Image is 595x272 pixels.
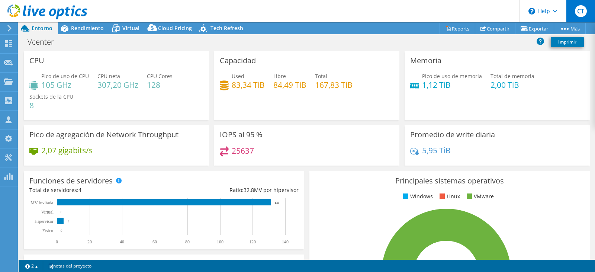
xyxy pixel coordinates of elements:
h4: 105 GHz [41,81,89,89]
h3: Pico de agregación de Network Throughput [29,131,178,139]
span: CT [575,5,587,17]
h4: 2,07 gigabits/s [41,146,93,154]
span: Used [232,73,244,80]
h3: Principales sistemas operativos [315,177,584,185]
h3: Funciones de servidores [29,177,113,185]
span: Rendimiento [71,25,104,32]
text: 0 [56,239,58,244]
span: Virtual [122,25,139,32]
a: Imprimir [551,37,584,47]
span: Cloud Pricing [158,25,192,32]
tspan: Físico [42,228,53,233]
a: 2 [20,261,43,271]
a: Reports [440,23,475,34]
span: Pico de uso de memoria [422,73,482,80]
span: Total [315,73,327,80]
text: MV invitada [30,200,53,205]
a: Más [554,23,586,34]
span: Sockets de la CPU [29,93,73,100]
li: Windows [401,192,433,201]
div: Ratio: MV por hipervisor [164,186,299,194]
text: Hipervisor [35,219,54,224]
span: 32.8 [244,186,254,193]
li: Linux [438,192,460,201]
text: 120 [249,239,256,244]
span: 4 [78,186,81,193]
h3: Capacidad [220,57,256,65]
h3: Memoria [410,57,441,65]
text: 20 [87,239,92,244]
div: Total de servidores: [29,186,164,194]
span: CPU neta [97,73,120,80]
span: Entorno [32,25,52,32]
span: CPU Cores [147,73,173,80]
h4: 5,95 TiB [422,146,451,154]
text: 100 [217,239,223,244]
text: 0 [61,229,62,233]
h4: 167,83 TiB [315,81,353,89]
h4: 2,00 TiB [491,81,534,89]
svg: \n [528,8,535,15]
text: 0 [61,210,62,214]
span: Tech Refresh [210,25,243,32]
h4: 83,34 TiB [232,81,265,89]
h4: 25637 [232,147,254,155]
a: Exportar [515,23,554,34]
text: 80 [185,239,190,244]
text: Virtual [41,209,54,215]
h1: Vcenter [24,38,65,46]
a: notas del proyecto [43,261,97,271]
li: VMware [465,192,494,201]
h4: 84,49 TiB [273,81,306,89]
text: 60 [152,239,157,244]
text: 140 [282,239,289,244]
text: 131 [274,201,280,205]
h4: 1,12 TiB [422,81,482,89]
h3: Promedio de write diaria [410,131,495,139]
h4: 8 [29,101,73,109]
text: 40 [120,239,124,244]
span: Pico de uso de CPU [41,73,89,80]
h4: 128 [147,81,173,89]
h3: IOPS al 95 % [220,131,263,139]
span: Libre [273,73,286,80]
h3: CPU [29,57,44,65]
h4: 307,20 GHz [97,81,138,89]
span: Total de memoria [491,73,534,80]
a: Compartir [475,23,515,34]
text: 4 [68,220,70,223]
